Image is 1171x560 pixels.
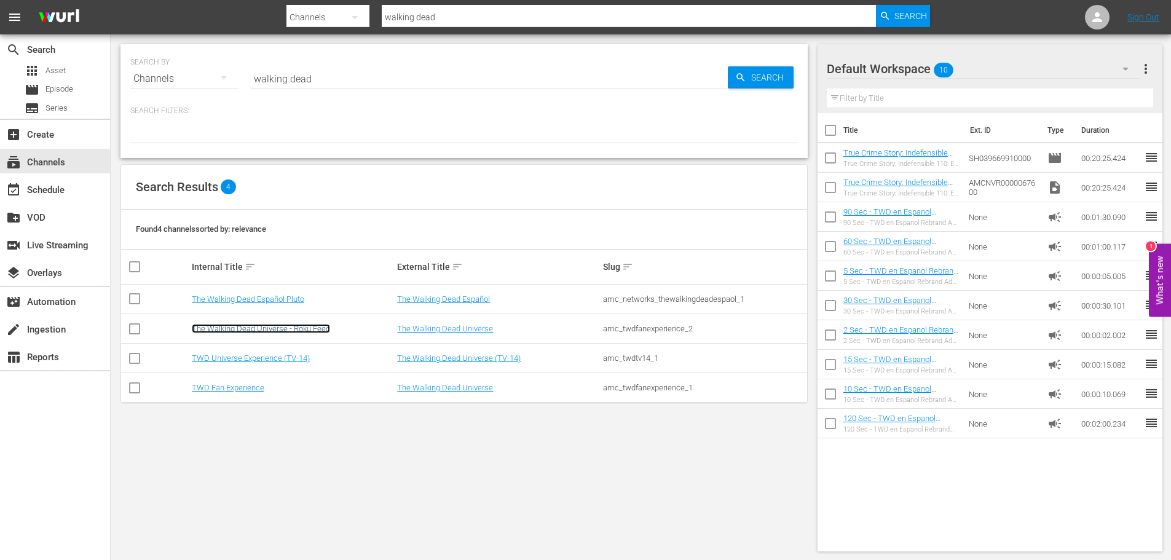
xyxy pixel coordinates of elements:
td: 00:00:02.002 [1076,320,1144,350]
a: TWD Universe Experience (TV-14) [192,353,310,363]
a: Sign Out [1127,12,1159,22]
div: 10 Sec - TWD en Espanol Rebrand Ad Slates-10s- SLATE [843,396,960,404]
a: 5 Sec - TWD en Espanol Rebrand Ad Slates-5s- SLATE [843,266,958,285]
span: reorder [1144,357,1159,371]
span: Episode [25,82,39,97]
div: 1 [1146,241,1156,251]
span: Ad [1047,210,1062,224]
span: reorder [1144,209,1159,224]
div: 90 Sec - TWD en Espanol Rebrand Ad Slates-90s- SLATE [843,219,960,227]
td: SH039669910000 [964,143,1043,173]
span: sort [452,261,463,272]
td: 00:00:15.082 [1076,350,1144,379]
span: Schedule [6,183,21,197]
span: Live Streaming [6,238,21,253]
div: amc_twdfanexperience_2 [603,324,805,333]
td: None [964,320,1043,350]
span: menu [7,10,22,25]
a: 15 Sec - TWD en Espanol Rebrand Ad Slates-15s- SLATE [843,355,950,373]
div: True Crime Story: Indefensible 110: El elefante en el útero [843,189,960,197]
td: 00:00:05.005 [1076,261,1144,291]
div: 30 Sec - TWD en Espanol Rebrand Ad Slates-30s- SLATE [843,307,960,315]
span: Overlays [6,266,21,280]
span: more_vert [1138,61,1153,76]
div: amc_networks_thewalkingdeadespaol_1 [603,294,805,304]
td: 00:00:30.101 [1076,291,1144,320]
th: Duration [1074,113,1148,148]
span: sort [245,261,256,272]
a: The Walking Dead Universe - Roku Feed [192,324,330,333]
span: reorder [1144,268,1159,283]
span: Reports [6,350,21,365]
span: reorder [1144,239,1159,253]
span: Ad [1047,416,1062,431]
a: 60 Sec - TWD en Espanol Rebrand Ad Slates-60s- SLATE [843,237,950,255]
span: VOD [6,210,21,225]
div: amc_twdfanexperience_1 [603,383,805,392]
a: The Walking Dead Español [397,294,490,304]
button: Open Feedback Widget [1149,243,1171,317]
td: 00:01:30.090 [1076,202,1144,232]
span: 4 [221,179,236,194]
span: reorder [1144,386,1159,401]
a: TWD Fan Experience [192,383,264,392]
a: True Crime Story: Indefensible 110: El elefante en el útero [843,178,953,196]
span: Ad [1047,328,1062,342]
td: 00:01:00.117 [1076,232,1144,261]
span: Search [746,66,794,89]
span: Ad [1047,239,1062,254]
a: 10 Sec - TWD en Espanol Rebrand Ad Slates-10s- SLATE [843,384,950,403]
td: 00:20:25.424 [1076,173,1144,202]
a: 120 Sec - TWD en Espanol Rebrand Ad Slates-120s- SLATE [843,414,954,432]
span: reorder [1144,179,1159,194]
span: Series [45,102,68,114]
div: External Title [397,259,599,274]
span: 10 [934,57,953,83]
td: None [964,409,1043,438]
a: The Walking Dead Universe [397,324,493,333]
td: None [964,232,1043,261]
td: None [964,379,1043,409]
button: more_vert [1138,54,1153,84]
span: reorder [1144,298,1159,312]
a: 2 Sec - TWD en Espanol Rebrand Ad Slates-2s- SLATE [843,325,958,344]
a: The Walking Dead Universe [397,383,493,392]
td: 00:20:25.424 [1076,143,1144,173]
td: None [964,350,1043,379]
span: Found 4 channels sorted by: relevance [136,224,266,234]
span: reorder [1144,327,1159,342]
td: 00:00:10.069 [1076,379,1144,409]
span: Asset [25,63,39,78]
td: None [964,291,1043,320]
span: Video [1047,180,1062,195]
td: AMCNVR0000067600 [964,173,1043,202]
a: The Walking Dead Español Pluto [192,294,304,304]
img: ans4CAIJ8jUAAAAAAAAAAAAAAAAAAAAAAAAgQb4GAAAAAAAAAAAAAAAAAAAAAAAAJMjXAAAAAAAAAAAAAAAAAAAAAAAAgAT5G... [30,3,89,32]
td: 00:02:00.234 [1076,409,1144,438]
div: True Crime Story: Indefensible 110: El elefante en el útero [843,160,960,168]
th: Title [843,113,963,148]
td: None [964,261,1043,291]
span: reorder [1144,150,1159,165]
div: 120 Sec - TWD en Espanol Rebrand Ad Slates-120s- SLATE [843,425,960,433]
span: Automation [6,294,21,309]
span: Ad [1047,357,1062,372]
div: 2 Sec - TWD en Espanol Rebrand Ad Slates-2s- SLATE [843,337,960,345]
a: 90 Sec - TWD en Espanol Rebrand Ad Slates-90s- SLATE [843,207,950,226]
div: 5 Sec - TWD en Espanol Rebrand Ad Slates-5s- SLATE [843,278,960,286]
a: True Crime Story: Indefensible 110: El elefante en el útero [843,148,953,167]
div: Slug [603,259,805,274]
button: Search [728,66,794,89]
div: Channels [130,61,239,96]
a: 30 Sec - TWD en Espanol Rebrand Ad Slates-30s- SLATE [843,296,950,314]
span: Channels [6,155,21,170]
span: Search [6,42,21,57]
span: Ad [1047,298,1062,313]
p: Search Filters: [130,106,798,116]
span: Asset [45,65,66,77]
div: Default Workspace [827,52,1140,86]
span: Ad [1047,387,1062,401]
th: Type [1040,113,1074,148]
span: Ad [1047,269,1062,283]
span: sort [622,261,633,272]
